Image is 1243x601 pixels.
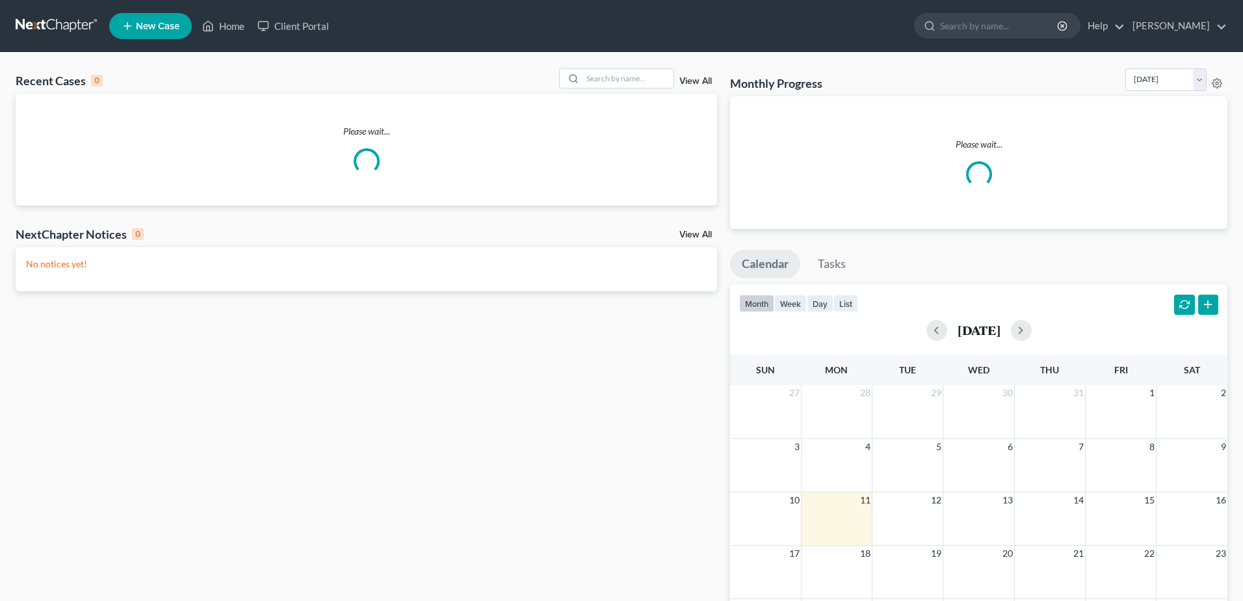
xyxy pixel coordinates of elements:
p: No notices yet! [26,258,707,271]
span: Fri [1114,364,1128,375]
span: 22 [1143,546,1156,561]
div: 0 [132,228,144,240]
span: Sat [1184,364,1200,375]
div: 0 [91,75,103,87]
span: 8 [1148,439,1156,455]
span: Wed [968,364,989,375]
span: 4 [864,439,872,455]
a: Tasks [806,250,857,278]
span: 10 [788,492,801,508]
button: list [833,295,858,312]
span: 12 [930,492,943,508]
span: 30 [1001,385,1014,401]
input: Search by name... [940,14,1059,38]
a: View All [679,230,712,239]
a: View All [679,77,712,86]
span: Sun [756,364,775,375]
span: 1 [1148,385,1156,401]
button: week [774,295,807,312]
h2: [DATE] [958,323,1001,337]
div: Recent Cases [16,73,103,88]
h3: Monthly Progress [730,75,822,91]
span: 21 [1072,546,1085,561]
span: New Case [136,21,179,31]
span: 19 [930,546,943,561]
div: NextChapter Notices [16,226,144,242]
span: 6 [1006,439,1014,455]
a: Help [1081,14,1125,38]
span: 2 [1220,385,1227,401]
span: Tue [899,364,916,375]
span: 20 [1001,546,1014,561]
span: 29 [930,385,943,401]
span: 7 [1077,439,1085,455]
span: 14 [1072,492,1085,508]
span: 13 [1001,492,1014,508]
span: Mon [825,364,848,375]
p: Please wait... [16,125,717,138]
button: day [807,295,833,312]
span: 18 [859,546,872,561]
button: month [739,295,774,312]
a: Home [196,14,251,38]
span: 17 [788,546,801,561]
span: Thu [1040,364,1059,375]
span: 3 [793,439,801,455]
span: 15 [1143,492,1156,508]
span: 9 [1220,439,1227,455]
input: Search by name... [582,69,674,88]
a: Client Portal [251,14,335,38]
a: Calendar [730,250,800,278]
span: 28 [859,385,872,401]
span: 27 [788,385,801,401]
a: [PERSON_NAME] [1126,14,1227,38]
span: 11 [859,492,872,508]
p: Please wait... [740,138,1217,151]
span: 23 [1214,546,1227,561]
span: 5 [935,439,943,455]
span: 31 [1072,385,1085,401]
span: 16 [1214,492,1227,508]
